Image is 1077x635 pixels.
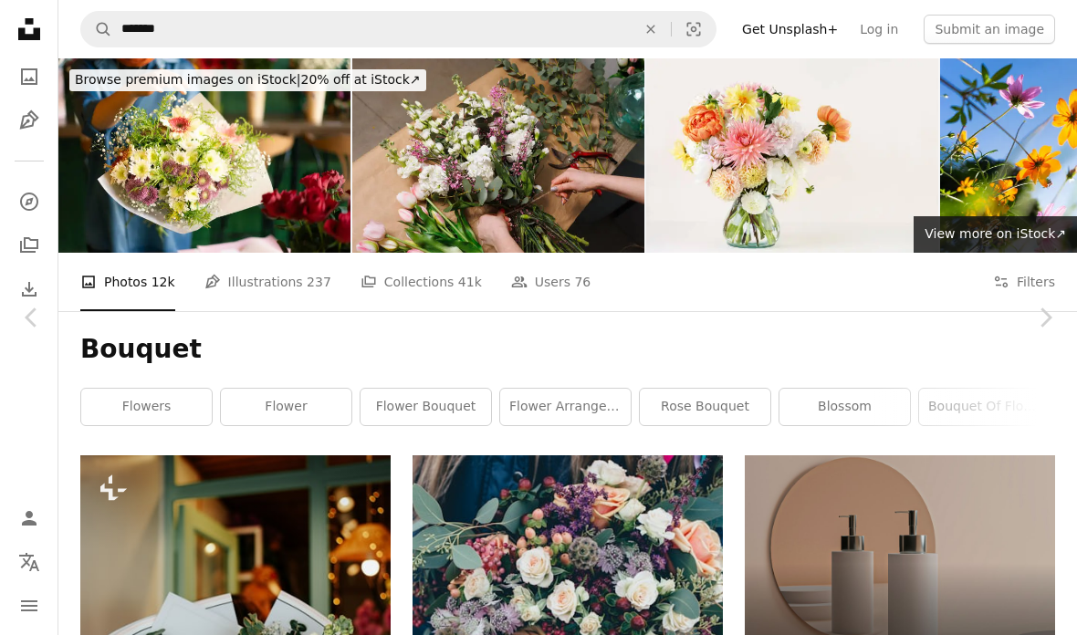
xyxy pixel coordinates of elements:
img: Woman's hand preparing bouquet in flower shop [58,58,350,253]
button: Filters [993,253,1055,311]
a: Photos [11,58,47,95]
button: Search Unsplash [81,12,112,47]
a: Next [1013,230,1077,405]
button: Clear [631,12,671,47]
a: Collections 41k [361,253,482,311]
button: Language [11,544,47,580]
img: female florist makes a bouquet in a flower shop, spring bouquet [352,58,644,253]
button: Submit an image [924,15,1055,44]
img: Flowers [646,58,938,253]
button: Menu [11,588,47,624]
a: Get Unsplash+ [731,15,849,44]
a: flower bouquet [361,389,491,425]
a: flowers [81,389,212,425]
span: 76 [574,272,591,292]
form: Find visuals sitewide [80,11,716,47]
a: flower arrangement [500,389,631,425]
span: 41k [458,272,482,292]
a: Browse premium images on iStock|20% off at iStock↗ [58,58,437,102]
a: Users 76 [511,253,591,311]
a: bouquet of of roses [413,602,723,619]
span: Browse premium images on iStock | [75,72,300,87]
a: bouquet of flowers [919,389,1050,425]
a: blossom [779,389,910,425]
a: View more on iStock↗ [914,216,1077,253]
a: Illustrations [11,102,47,139]
a: Collections [11,227,47,264]
a: rose bouquet [640,389,770,425]
button: Visual search [672,12,716,47]
a: Explore [11,183,47,220]
a: Log in [849,15,909,44]
span: 237 [307,272,331,292]
a: flower [221,389,351,425]
a: Illustrations 237 [204,253,331,311]
div: 20% off at iStock ↗ [69,69,426,91]
span: View more on iStock ↗ [925,226,1066,241]
h1: Bouquet [80,333,1055,366]
a: Log in / Sign up [11,500,47,536]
